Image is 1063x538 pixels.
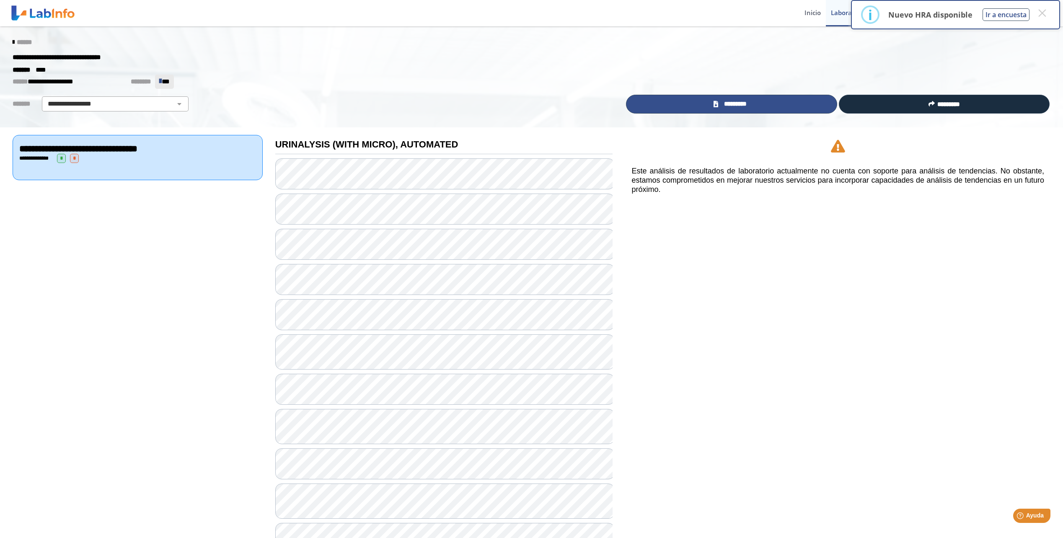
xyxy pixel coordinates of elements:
h5: Este análisis de resultados de laboratorio actualmente no cuenta con soporte para análisis de ten... [631,167,1044,194]
div: i [868,7,872,22]
b: URINALYSIS (WITH MICRO), AUTOMATED [275,139,458,150]
iframe: Help widget launcher [988,505,1054,529]
p: Nuevo HRA disponible [888,10,972,20]
button: Ir a encuesta [983,8,1029,21]
button: Close this dialog [1035,5,1050,21]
